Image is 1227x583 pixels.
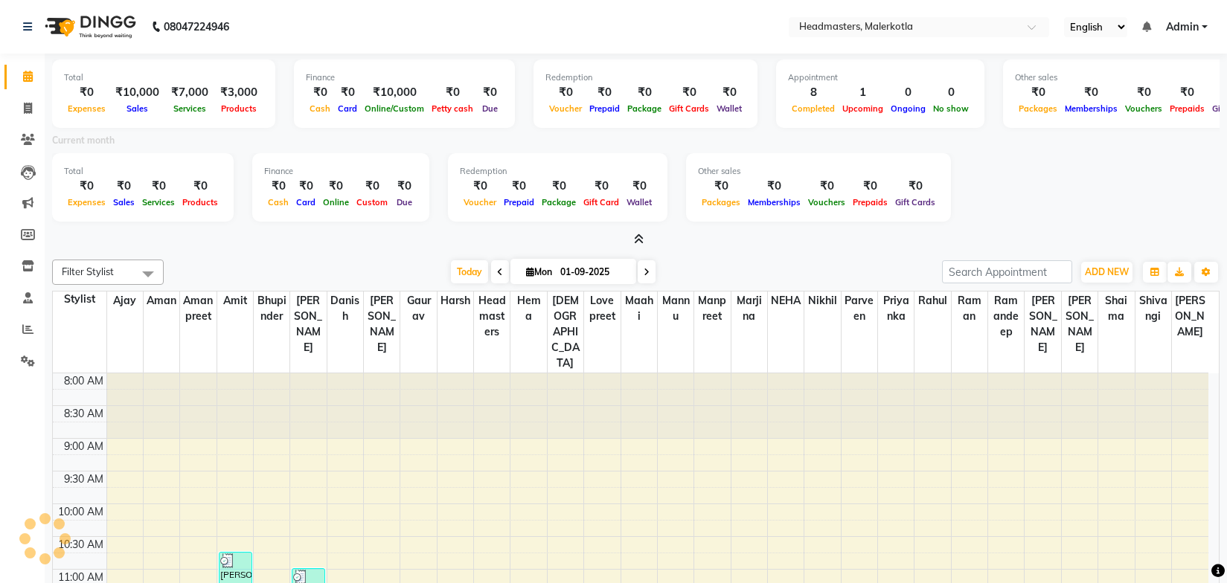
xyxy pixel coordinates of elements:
span: Sales [123,103,152,114]
div: Total [64,165,222,178]
span: ADD NEW [1085,266,1129,277]
b: 08047224946 [164,6,229,48]
span: Raman [952,291,987,326]
div: ₹0 [586,84,624,101]
span: No show [929,103,973,114]
span: Cash [306,103,334,114]
span: Harsh [438,291,473,310]
span: Shivangi [1135,291,1171,326]
div: ₹0 [179,178,222,195]
span: Custom [353,197,391,207]
span: Packages [1015,103,1061,114]
span: Upcoming [839,103,887,114]
span: Cash [264,197,292,207]
div: ₹0 [391,178,417,195]
span: Expenses [64,103,109,114]
span: Admin [1166,19,1199,35]
span: [PERSON_NAME] [290,291,326,357]
div: 10:00 AM [55,504,106,520]
span: Vouchers [804,197,849,207]
span: Manpreet [694,291,730,326]
span: Mannu [658,291,693,326]
span: Headmasters [474,291,510,341]
div: Redemption [545,71,746,84]
div: Total [64,71,263,84]
div: ₹0 [460,178,500,195]
span: Memberships [744,197,804,207]
div: ₹0 [713,84,746,101]
div: ₹0 [623,178,656,195]
div: 1 [839,84,887,101]
span: parveen [842,291,877,326]
div: ₹0 [624,84,665,101]
span: Products [217,103,260,114]
div: ₹0 [804,178,849,195]
span: Today [451,260,488,283]
span: Services [138,197,179,207]
span: Amit [217,291,253,310]
div: ₹0 [891,178,939,195]
div: ₹0 [744,178,804,195]
span: Prepaids [849,197,891,207]
span: Bhupinder [254,291,289,326]
span: Gift Card [580,197,623,207]
span: Aman [144,291,179,310]
span: Wallet [623,197,656,207]
div: ₹0 [306,84,334,101]
span: Products [179,197,222,207]
input: Search Appointment [942,260,1072,283]
div: 9:30 AM [61,471,106,487]
div: ₹0 [1121,84,1166,101]
span: Priyanka [878,291,914,326]
div: 8:00 AM [61,373,106,389]
input: 2025-09-01 [556,261,630,283]
div: Redemption [460,165,656,178]
div: ₹0 [849,178,891,195]
span: Online [319,197,353,207]
div: 10:30 AM [55,537,106,553]
span: Rahul [914,291,950,310]
div: Appointment [788,71,973,84]
span: Online/Custom [361,103,428,114]
span: Services [170,103,210,114]
div: ₹0 [334,84,361,101]
span: Danish [327,291,363,326]
span: Petty cash [428,103,477,114]
div: ₹10,000 [361,84,428,101]
span: Gift Cards [891,197,939,207]
div: Stylist [53,291,106,307]
div: ₹0 [698,178,744,195]
div: 0 [929,84,973,101]
div: Finance [306,71,503,84]
span: Lovepreet [584,291,620,326]
div: Other sales [698,165,939,178]
span: Ramandeep [988,291,1024,341]
span: [PERSON_NAME] [1172,291,1208,341]
span: Card [334,103,361,114]
div: ₹10,000 [109,84,165,101]
span: [PERSON_NAME] [1025,291,1060,357]
span: Amanpreet [180,291,216,326]
span: Due [478,103,502,114]
span: Gift Cards [665,103,713,114]
span: Package [538,197,580,207]
span: Vouchers [1121,103,1166,114]
button: ADD NEW [1081,262,1133,283]
span: Wallet [713,103,746,114]
div: ₹0 [1015,84,1061,101]
span: Due [393,197,416,207]
span: Ongoing [887,103,929,114]
span: Completed [788,103,839,114]
div: ₹0 [545,84,586,101]
span: Prepaid [500,197,538,207]
div: ₹0 [538,178,580,195]
div: ₹0 [264,178,292,195]
span: Filter Stylist [62,265,114,277]
div: ₹0 [665,84,713,101]
span: Mon [522,266,556,277]
span: Memberships [1061,103,1121,114]
div: ₹7,000 [165,84,214,101]
div: ₹0 [64,178,109,195]
span: Gaurav [400,291,436,326]
span: Shaima [1098,291,1134,326]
